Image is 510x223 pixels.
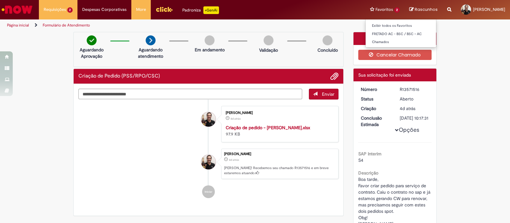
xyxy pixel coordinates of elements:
[358,170,378,176] b: Descrição
[201,155,216,169] div: Adrien Marc Ribeiro
[136,6,146,13] span: More
[224,166,335,175] p: [PERSON_NAME]! Recebemos seu chamado R13571516 e em breve estaremos atuando.
[78,73,160,79] h2: Criação de Pedido (PSS/RPO/CSC) Histórico de tíquete
[375,6,393,13] span: Favoritos
[366,22,436,29] a: Exibir todos os Favoritos
[400,86,429,93] div: R13571516
[309,89,339,100] button: Enviar
[229,158,239,162] time: 26/09/2025 16:17:28
[201,112,216,127] div: Adrien Marc Ribeiro
[415,6,438,12] span: Rascunhos
[229,158,239,162] span: 4d atrás
[78,100,339,205] ul: Histórico de tíquete
[356,96,395,102] dt: Status
[264,35,273,45] img: img-circle-grey.png
[356,105,395,112] dt: Criação
[82,6,127,13] span: Despesas Corporativas
[78,149,339,179] li: Adrien Marc Ribeiro
[366,39,436,46] a: Chamados
[358,72,411,78] span: Sua solicitação foi enviada
[365,19,436,48] ul: Favoritos
[230,117,241,121] span: 4d atrás
[400,115,429,121] div: [DATE] 10:17:31
[356,86,395,93] dt: Número
[76,47,107,59] p: Aguardando Aprovação
[87,35,97,45] img: check-circle-green.png
[409,7,438,13] a: Rascunhos
[358,151,382,157] b: SAP Interim
[400,96,429,102] div: Aberto
[366,31,436,38] a: FRETADO AC - BSC / BSC – AC
[78,89,302,100] textarea: Digite sua mensagem aqui...
[400,106,415,111] time: 26/09/2025 16:17:28
[400,106,415,111] span: 4d atrás
[259,47,278,53] p: Validação
[67,7,73,13] span: 2
[135,47,166,59] p: Aguardando atendimento
[394,7,400,13] span: 2
[226,111,332,115] div: [PERSON_NAME]
[205,35,215,45] img: img-circle-grey.png
[317,47,338,53] p: Concluído
[322,91,334,97] span: Enviar
[203,6,219,14] p: +GenAi
[44,6,66,13] span: Requisições
[353,32,437,45] div: Opções do Chamado
[156,4,173,14] img: click_logo_yellow_360x200.png
[43,23,90,28] a: Formulário de Atendimento
[224,152,335,156] div: [PERSON_NAME]
[323,35,332,45] img: img-circle-grey.png
[5,19,335,31] ul: Trilhas de página
[358,157,363,163] span: S4
[195,47,225,53] p: Em andamento
[330,72,339,80] button: Adicionar anexos
[400,105,429,112] div: 26/09/2025 16:17:28
[226,125,310,130] a: Criação de pedido - [PERSON_NAME].xlsx
[182,6,219,14] div: Padroniza
[1,3,33,16] img: ServiceNow
[226,124,332,137] div: 97.9 KB
[473,7,505,12] span: [PERSON_NAME]
[358,50,432,60] button: Cancelar Chamado
[356,115,395,128] dt: Conclusão Estimada
[146,35,156,45] img: arrow-next.png
[7,23,29,28] a: Página inicial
